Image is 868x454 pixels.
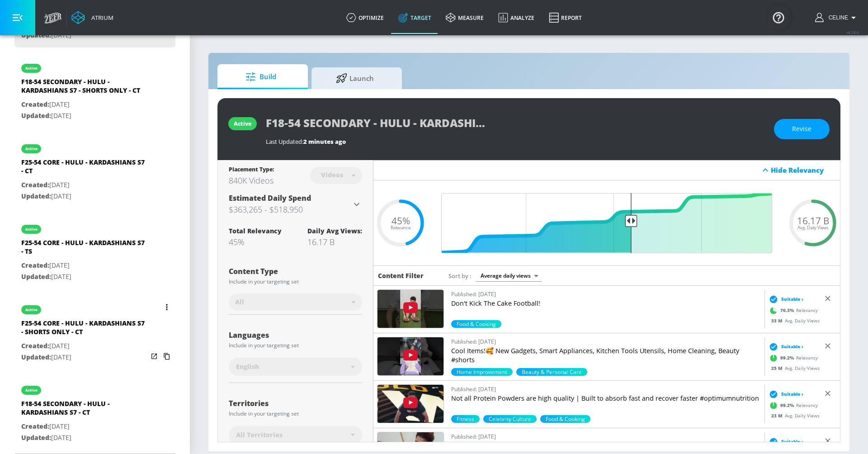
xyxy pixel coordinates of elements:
[391,1,439,34] a: Target
[14,377,175,450] div: activeF18-54 SECONDARY - HULU - KARDASHIANS S7 - CTCreated:[DATE]Updated:[DATE]
[491,1,542,34] a: Analyze
[451,415,480,423] span: Fitness
[21,238,148,260] div: F25-54 CORE - HULU - KARDASHIANS S7 - TS
[21,180,148,191] p: [DATE]
[476,270,542,282] div: Average daily views
[774,119,830,139] button: Revise
[21,319,148,340] div: F25-54 CORE - HULU - KARDASHIANS S7 - SHORTS ONLY - CT
[21,421,148,432] p: [DATE]
[21,260,148,271] p: [DATE]
[781,343,803,350] span: Suitable ›
[451,337,761,346] p: Published: [DATE]
[21,353,51,361] span: Updated:
[439,1,491,34] a: measure
[767,412,820,419] div: Avg. Daily Views
[21,272,51,281] span: Updated:
[266,137,765,146] div: Last Updated:
[25,388,38,393] div: active
[846,30,859,35] span: v 4.28.0
[14,216,175,289] div: activeF25-54 CORE - HULU - KARDASHIANS S7 - TSCreated:[DATE]Updated:[DATE]
[321,67,389,89] span: Launch
[516,369,587,376] div: 50.0%
[21,422,49,430] span: Created:
[451,337,761,368] a: Published: [DATE]Cool Items!🥰 New Gadgets, Smart Appliances, Kitchen Tools Utensils, Home Cleanin...
[377,385,443,423] img: qfajTwCMPmk
[21,31,51,39] span: Updated:
[483,415,537,423] span: Celebrity Culture
[378,271,424,280] h6: Content Filter
[21,111,51,120] span: Updated:
[767,399,818,412] div: Relevancy
[780,307,796,314] span: 70.3 %
[781,438,803,445] span: Suitable ›
[229,331,362,339] div: Languages
[229,193,311,203] span: Estimated Daily Spend
[767,342,803,351] div: Suitable ›
[307,227,362,235] div: Daily Avg Views:
[451,369,513,376] span: Home Improvement
[771,166,835,175] div: Hide Relevancy
[540,415,590,423] div: 50.0%
[21,158,148,180] div: F25-54 CORE - HULU - KARDASHIANS S7 - CT
[234,120,251,128] div: active
[160,350,173,363] button: Copy Targeting Set Link
[316,171,348,179] div: Videos
[767,295,803,304] div: Suitable ›
[771,365,785,371] span: 25 M
[767,437,803,446] div: Suitable ›
[236,362,259,371] span: English
[236,430,283,440] span: All Territories
[21,110,148,122] p: [DATE]
[229,227,282,235] div: Total Relevancy
[229,279,362,284] div: Include in your targeting set
[771,412,785,419] span: 23 M
[451,441,761,450] p: A creative force
[21,192,51,200] span: Updated:
[229,400,362,407] div: Territories
[71,11,113,24] a: Atrium
[21,99,148,110] p: [DATE]
[229,358,362,376] div: English
[21,433,51,442] span: Updated:
[792,123,811,135] span: Revise
[235,298,244,307] span: All
[307,236,362,247] div: 16.17 B
[767,317,820,324] div: Avg. Daily Views
[451,369,513,376] div: 99.2%
[229,236,282,247] div: 45%
[483,415,537,423] div: 70.3%
[21,341,49,350] span: Created:
[391,225,410,230] span: Relevance
[451,432,761,441] p: Published: [DATE]
[815,12,859,23] button: Celine
[21,340,148,352] p: [DATE]
[451,289,761,299] p: Published: [DATE]
[21,180,49,189] span: Created:
[229,203,351,216] h3: $363,265 - $518,950
[229,426,362,444] div: All Territories
[377,290,443,328] img: MgUmTSv71tE
[392,216,410,226] span: 45%
[14,55,175,128] div: activeF18-54 SECONDARY - HULU - KARDASHIANS S7 - SHORTS ONLY - CTCreated:[DATE]Updated:[DATE]
[21,77,148,99] div: F18-54 SECONDARY - HULU - KARDASHIANS S7 - SHORTS ONLY - CT
[21,399,148,421] div: F18-54 SECONDARY - HULU - KARDASHIANS S7 - CT
[14,135,175,208] div: activeF25-54 CORE - HULU - KARDASHIANS S7 - CTCreated:[DATE]Updated:[DATE]
[229,175,274,186] div: 840K Videos
[14,296,175,369] div: activeF25-54 CORE - HULU - KARDASHIANS S7 - SHORTS ONLY - CTCreated:[DATE]Updated:[DATE]
[781,391,803,397] span: Suitable ›
[451,394,761,403] p: Not all Protein Powders are high quality | Built to absorb fast and recover faster #optimumnutrition
[21,432,148,444] p: [DATE]
[377,337,443,375] img: -X0f9s8Iv2k
[767,365,820,372] div: Avg. Daily Views
[771,317,785,324] span: 33 M
[25,66,38,71] div: active
[88,14,113,22] div: Atrium
[226,66,295,88] span: Build
[540,415,590,423] span: Food & Cooking
[25,307,38,312] div: active
[21,271,148,283] p: [DATE]
[339,1,391,34] a: optimize
[781,296,803,303] span: Suitable ›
